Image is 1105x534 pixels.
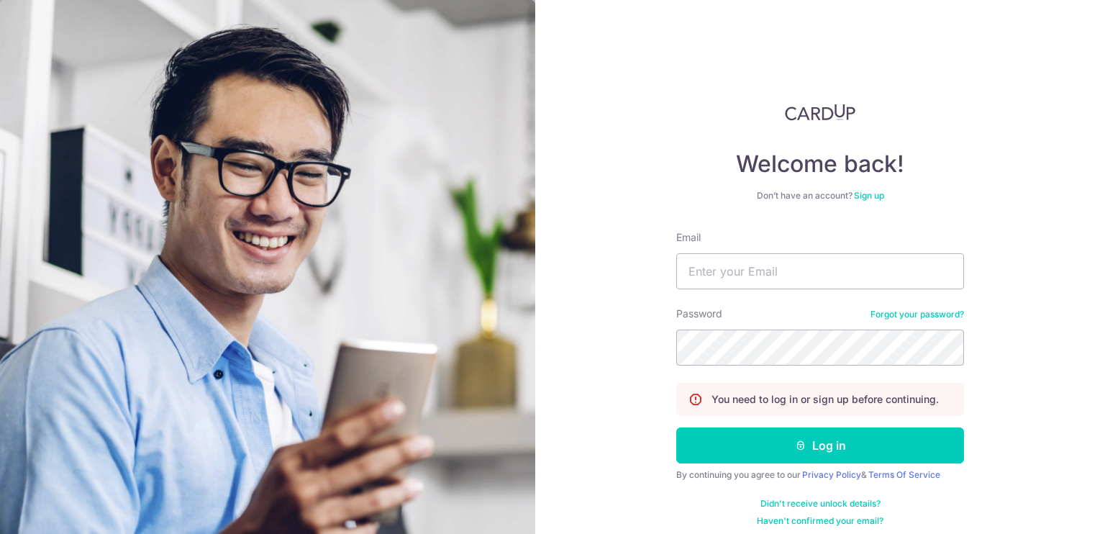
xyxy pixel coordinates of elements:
div: By continuing you agree to our & [676,469,964,481]
a: Sign up [854,190,884,201]
input: Enter your Email [676,253,964,289]
a: Forgot your password? [870,309,964,320]
a: Privacy Policy [802,469,861,480]
img: CardUp Logo [785,104,855,121]
button: Log in [676,427,964,463]
a: Didn't receive unlock details? [760,498,881,510]
label: Email [676,230,701,245]
p: You need to log in or sign up before continuing. [711,392,939,407]
a: Haven't confirmed your email? [757,515,883,527]
a: Terms Of Service [868,469,940,480]
label: Password [676,307,722,321]
div: Don’t have an account? [676,190,964,202]
h4: Welcome back! [676,150,964,178]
